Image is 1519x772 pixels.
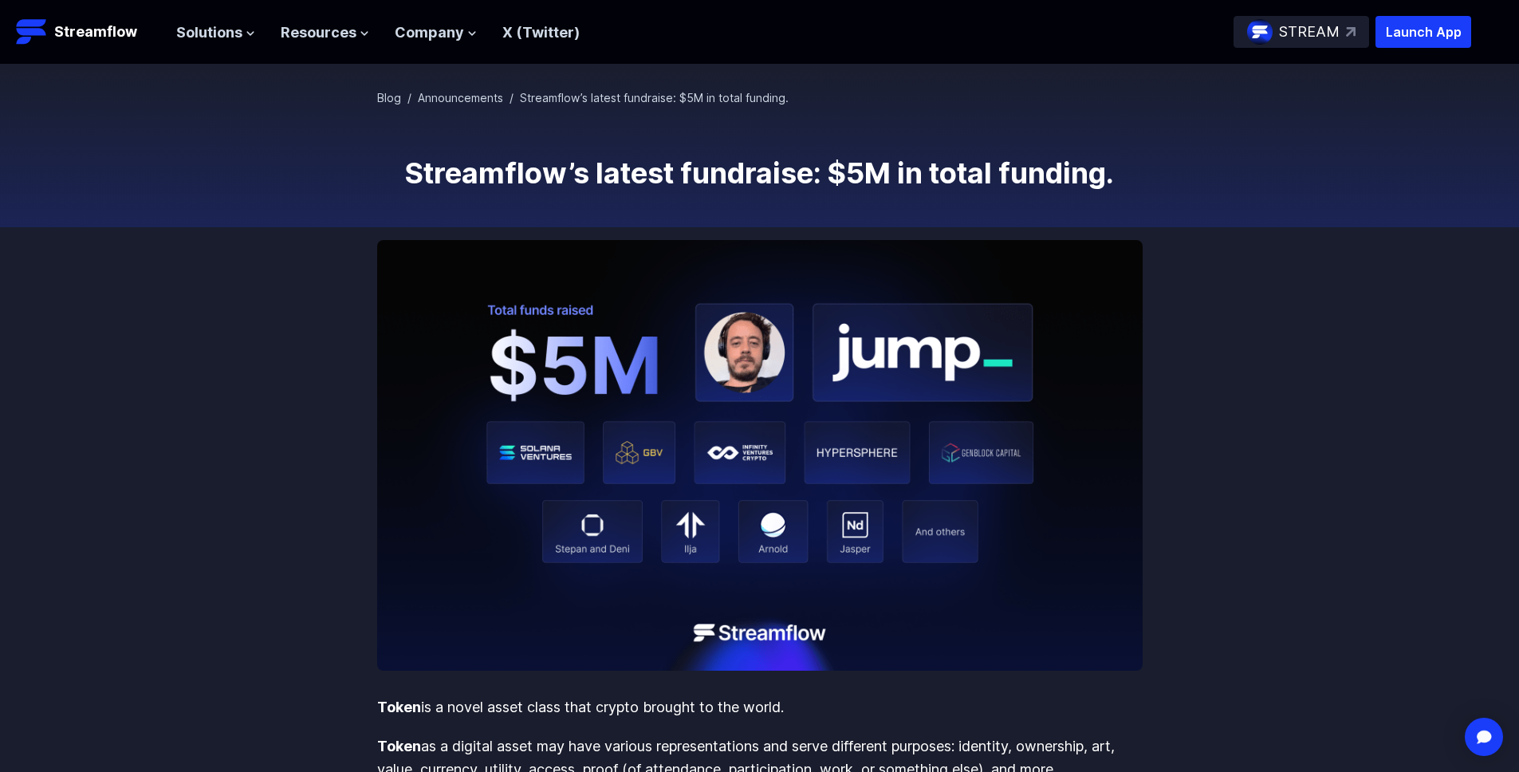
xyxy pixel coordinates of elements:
strong: Token [377,699,421,715]
span: / [407,91,411,104]
a: Streamflow [16,16,160,48]
img: top-right-arrow.svg [1346,27,1356,37]
strong: Token [377,738,421,754]
span: Company [395,22,464,45]
button: Company [395,22,477,45]
button: Resources [281,22,369,45]
h1: Streamflow’s latest fundraise: $5M in total funding. [377,157,1143,189]
span: Solutions [176,22,242,45]
span: Streamflow’s latest fundraise: $5M in total funding. [520,91,789,104]
p: STREAM [1279,21,1340,44]
button: Launch App [1375,16,1471,48]
button: Solutions [176,22,255,45]
a: Announcements [418,91,503,104]
p: Streamflow [54,21,137,43]
img: Streamflow’s latest fundraise: $5M in total funding. [377,240,1143,671]
img: Streamflow Logo [16,16,48,48]
a: STREAM [1234,16,1369,48]
img: streamflow-logo-circle.png [1247,19,1273,45]
a: Blog [377,91,401,104]
a: X (Twitter) [502,24,580,41]
p: is a novel asset class that crypto brought to the world. [377,696,1143,719]
span: / [510,91,514,104]
div: Open Intercom Messenger [1465,718,1503,756]
span: Resources [281,22,356,45]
